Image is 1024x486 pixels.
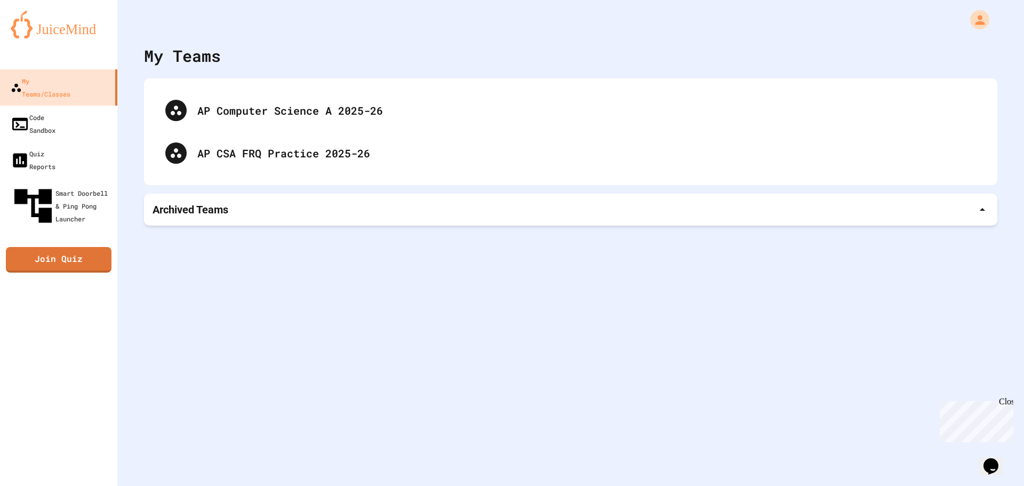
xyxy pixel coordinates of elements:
a: Join Quiz [6,247,111,273]
img: logo-orange.svg [11,11,107,38]
iframe: chat widget [979,443,1013,475]
div: Code Sandbox [11,111,55,137]
div: Chat with us now!Close [4,4,74,68]
div: Quiz Reports [11,147,55,173]
div: AP Computer Science A 2025-26 [197,102,976,118]
div: My Teams/Classes [11,75,70,100]
div: My Account [959,7,992,32]
div: My Teams [144,44,221,68]
div: AP CSA FRQ Practice 2025-26 [197,145,976,161]
iframe: chat widget [935,397,1013,442]
div: Smart Doorbell & Ping Pong Launcher [11,184,113,228]
p: Archived Teams [153,202,228,217]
